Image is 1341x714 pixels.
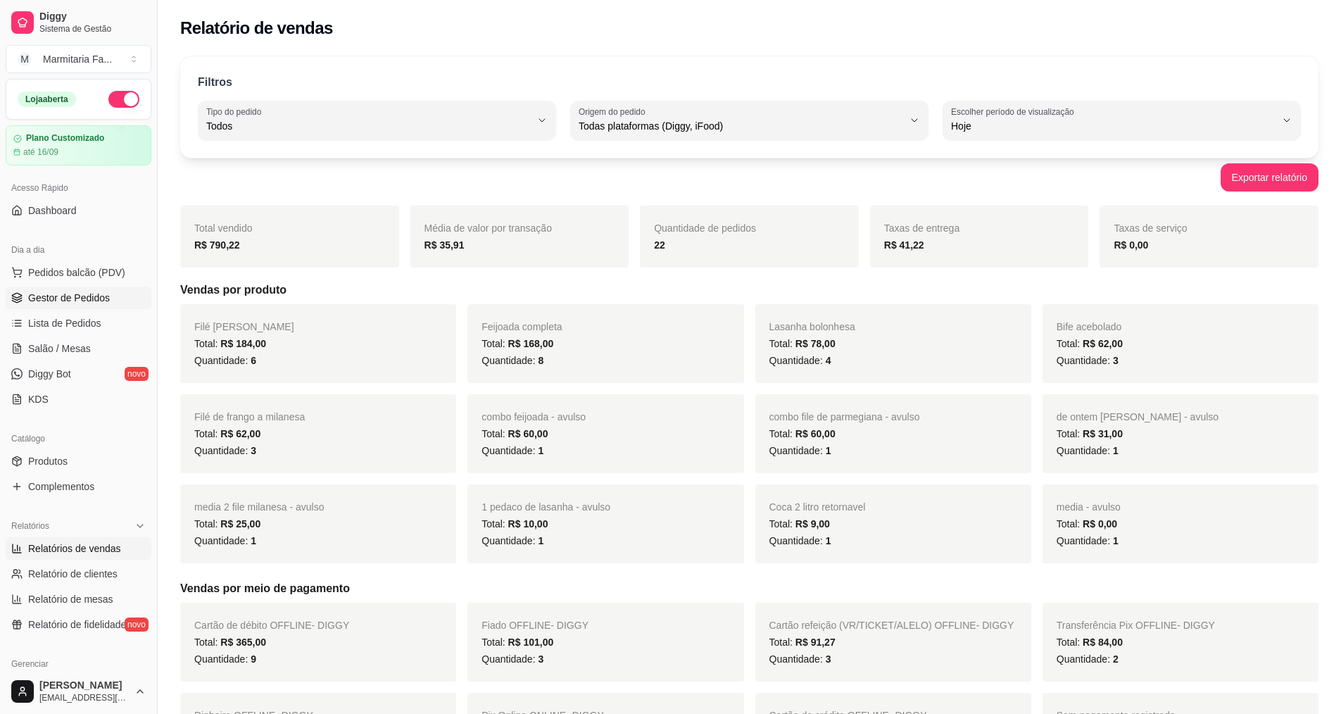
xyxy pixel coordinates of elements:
span: Total vendido [194,223,253,234]
span: Quantidade: [194,653,256,665]
span: Filé de frango a milanesa [194,411,305,422]
span: Quantidade: [769,535,831,546]
button: Tipo do pedidoTodos [198,101,556,140]
button: Escolher período de visualizaçãoHoje [943,101,1301,140]
span: Total: [481,428,548,439]
div: Marmitaria Fa ... [43,52,112,66]
span: 1 pedaco de lasanha - avulso [481,501,610,513]
span: Quantidade: [481,535,543,546]
span: Relatório de mesas [28,592,113,606]
span: Lista de Pedidos [28,316,101,330]
span: R$ 62,00 [1083,338,1123,349]
span: Total: [481,518,548,530]
span: combo feijoada - avulso [481,411,586,422]
span: 3 [538,653,543,665]
span: Total: [194,338,266,349]
span: Coca 2 litro retornavel [769,501,866,513]
span: combo file de parmegiana - avulso [769,411,920,422]
span: Transferência Pix OFFLINE - DIGGY [1057,620,1215,631]
a: Salão / Mesas [6,337,151,360]
span: 9 [251,653,256,665]
span: Total: [1057,518,1117,530]
span: Diggy Bot [28,367,71,381]
div: Acesso Rápido [6,177,151,199]
span: R$ 78,00 [795,338,836,349]
span: media 2 file milanesa - avulso [194,501,324,513]
span: 3 [251,445,256,456]
div: Loja aberta [18,92,76,107]
span: Total: [481,338,553,349]
span: 6 [251,355,256,366]
a: Diggy Botnovo [6,363,151,385]
span: Quantidade: [481,355,543,366]
span: media - avulso [1057,501,1121,513]
h5: Vendas por meio de pagamento [180,580,1318,597]
span: Todos [206,119,531,133]
span: Lasanha bolonhesa [769,321,855,332]
span: Total: [769,637,836,648]
span: Filé [PERSON_NAME] [194,321,294,332]
span: Cartão de débito OFFLINE - DIGGY [194,620,349,631]
a: Produtos [6,450,151,472]
span: Feijoada completa [481,321,562,332]
a: Relatórios de vendas [6,537,151,560]
span: 1 [251,535,256,546]
span: Total: [769,338,836,349]
span: Gestor de Pedidos [28,291,110,305]
span: Relatório de clientes [28,567,118,581]
span: Quantidade: [769,445,831,456]
a: Relatório de clientes [6,563,151,585]
article: Plano Customizado [26,133,104,144]
span: Quantidade: [769,355,831,366]
a: Dashboard [6,199,151,222]
span: Média de valor por transação [424,223,552,234]
span: Relatório de fidelidade [28,618,126,632]
label: Origem do pedido [579,106,650,118]
span: R$ 62,00 [220,428,260,439]
span: Quantidade: [769,653,831,665]
span: Hoje [951,119,1276,133]
label: Tipo do pedido [206,106,266,118]
span: Produtos [28,454,68,468]
a: Complementos [6,475,151,498]
span: 2 [1113,653,1119,665]
span: 1 [1113,445,1119,456]
span: Total: [769,518,830,530]
span: Total: [1057,428,1123,439]
span: Quantidade: [481,445,543,456]
span: Total: [194,637,266,648]
span: Salão / Mesas [28,342,91,356]
span: Quantidade: [194,445,256,456]
span: Quantidade: [194,355,256,366]
span: 1 [826,445,831,456]
strong: R$ 41,22 [884,239,924,251]
span: Taxas de serviço [1114,223,1187,234]
span: [PERSON_NAME] [39,679,129,692]
span: 1 [538,535,543,546]
button: Exportar relatório [1221,163,1318,192]
h5: Vendas por produto [180,282,1318,299]
h2: Relatório de vendas [180,17,333,39]
a: KDS [6,388,151,411]
span: Fiado OFFLINE - DIGGY [481,620,588,631]
span: R$ 60,00 [508,428,548,439]
strong: R$ 790,22 [194,239,240,251]
span: Bife acebolado [1057,321,1122,332]
span: Total: [194,428,260,439]
span: M [18,52,32,66]
span: R$ 101,00 [508,637,554,648]
span: R$ 31,00 [1083,428,1123,439]
span: R$ 9,00 [795,518,830,530]
span: Quantidade de pedidos [654,223,756,234]
span: R$ 60,00 [795,428,836,439]
a: DiggySistema de Gestão [6,6,151,39]
span: Relatórios de vendas [28,541,121,556]
span: 3 [826,653,831,665]
span: de ontem [PERSON_NAME] - avulso [1057,411,1219,422]
span: R$ 184,00 [220,338,266,349]
button: Alterar Status [108,91,139,108]
span: R$ 0,00 [1083,518,1117,530]
span: Complementos [28,480,94,494]
span: KDS [28,392,49,406]
span: R$ 10,00 [508,518,548,530]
